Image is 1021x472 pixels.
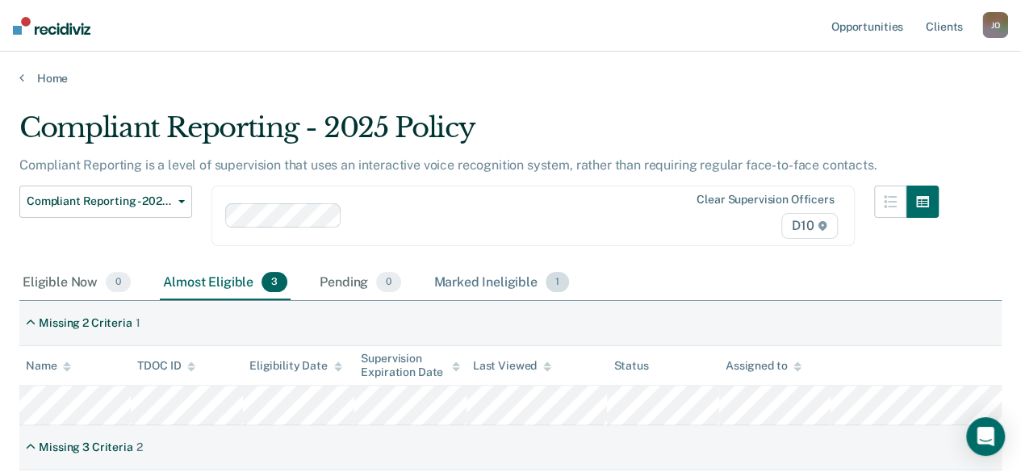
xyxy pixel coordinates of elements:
[262,272,287,293] span: 3
[136,441,143,454] div: 2
[249,359,342,373] div: Eligibility Date
[137,359,195,373] div: TDOC ID
[546,272,569,293] span: 1
[982,12,1008,38] div: J O
[473,359,551,373] div: Last Viewed
[106,272,131,293] span: 0
[26,359,71,373] div: Name
[726,359,801,373] div: Assigned to
[430,265,572,301] div: Marked Ineligible1
[39,441,132,454] div: Missing 3 Criteria
[27,194,172,208] span: Compliant Reporting - 2025 Policy
[19,71,1002,86] a: Home
[13,17,90,35] img: Recidiviz
[376,272,401,293] span: 0
[19,265,134,301] div: Eligible Now0
[966,417,1005,456] div: Open Intercom Messenger
[160,265,291,301] div: Almost Eligible3
[697,193,834,207] div: Clear supervision officers
[19,186,192,218] button: Compliant Reporting - 2025 Policy
[19,157,877,173] p: Compliant Reporting is a level of supervision that uses an interactive voice recognition system, ...
[361,352,459,379] div: Supervision Expiration Date
[613,359,648,373] div: Status
[19,310,147,336] div: Missing 2 Criteria1
[19,434,149,461] div: Missing 3 Criteria2
[39,316,132,330] div: Missing 2 Criteria
[316,265,404,301] div: Pending0
[982,12,1008,38] button: JO
[19,111,939,157] div: Compliant Reporting - 2025 Policy
[136,316,140,330] div: 1
[781,213,837,239] span: D10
